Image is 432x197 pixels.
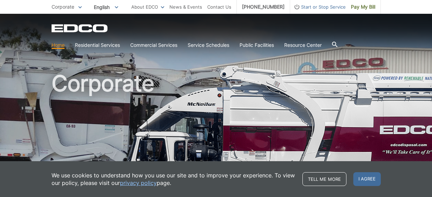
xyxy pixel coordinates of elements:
[188,41,229,49] a: Service Schedules
[207,3,231,11] a: Contact Us
[240,41,274,49] a: Public Facilities
[353,172,381,186] span: I agree
[302,172,346,186] a: Tell me more
[284,41,322,49] a: Resource Center
[120,179,157,187] a: privacy policy
[351,3,375,11] span: Pay My Bill
[89,1,123,13] span: English
[169,3,202,11] a: News & Events
[52,24,109,32] a: EDCD logo. Return to the homepage.
[130,41,177,49] a: Commercial Services
[52,4,74,10] span: Corporate
[131,3,164,11] a: About EDCO
[52,41,65,49] a: Home
[75,41,120,49] a: Residential Services
[52,172,296,187] p: We use cookies to understand how you use our site and to improve your experience. To view our pol...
